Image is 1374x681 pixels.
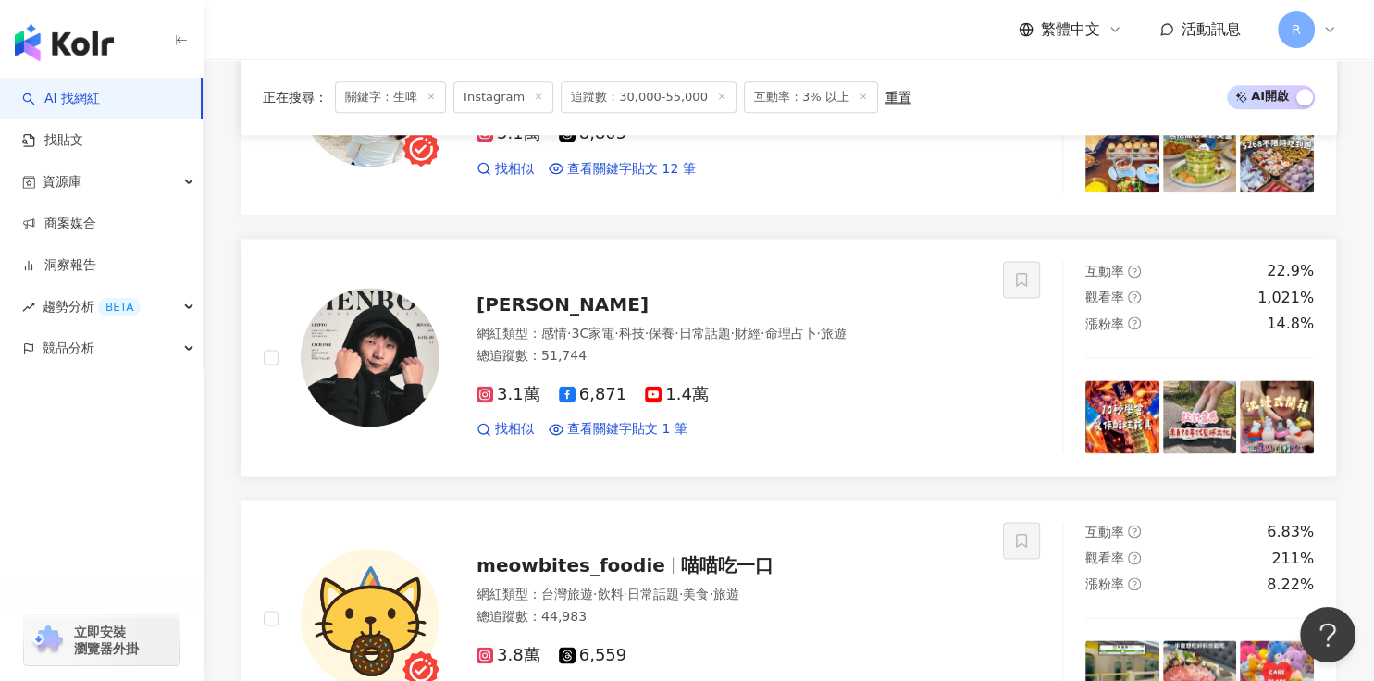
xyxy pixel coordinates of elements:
span: question-circle [1128,525,1141,538]
a: chrome extension立即安裝 瀏覽器外掛 [24,615,179,665]
span: 日常話題 [627,587,679,601]
span: 互動率：3% 以上 [744,81,878,113]
span: 找相似 [495,160,534,179]
span: 查看關鍵字貼文 1 筆 [567,420,687,439]
span: · [709,587,712,601]
span: 競品分析 [43,328,94,369]
div: BETA [98,298,141,316]
span: 互動率 [1085,525,1124,539]
span: 立即安裝 瀏覽器外掛 [74,624,139,657]
span: · [761,326,764,340]
span: 美食 [683,587,709,601]
span: 財經 [735,326,761,340]
span: · [567,326,571,340]
span: 感情 [541,326,567,340]
span: rise [22,301,35,314]
div: 總追蹤數 ： 44,983 [477,608,981,626]
span: [PERSON_NAME] [477,293,649,316]
span: R [1292,19,1301,40]
a: 找相似 [477,420,534,439]
div: 1,021% [1257,288,1314,308]
a: searchAI 找網紅 [22,90,100,108]
span: 保養 [649,326,675,340]
span: 查看關鍵字貼文 12 筆 [567,160,696,179]
span: question-circle [1128,316,1141,329]
span: 3C家電 [571,326,614,340]
span: 命理占卜 [764,326,816,340]
span: question-circle [1128,291,1141,303]
span: 正在搜尋 ： [263,90,328,105]
span: 趨勢分析 [43,286,141,328]
img: logo [15,24,114,61]
a: 商案媒合 [22,215,96,233]
div: 14.8% [1267,314,1314,334]
span: 6,871 [559,385,627,404]
span: · [593,587,597,601]
div: 22.9% [1267,261,1314,281]
a: 查看關鍵字貼文 1 筆 [549,420,687,439]
span: 追蹤數：30,000-55,000 [561,81,737,113]
div: 重置 [885,90,911,105]
span: 3.1萬 [477,385,540,404]
span: · [645,326,649,340]
img: post-image [1085,119,1159,193]
span: 互動率 [1085,264,1124,279]
span: 日常話題 [679,326,731,340]
span: 漲粉率 [1085,576,1124,591]
div: 211% [1271,549,1314,569]
span: · [614,326,618,340]
span: 旅遊 [713,587,739,601]
span: 旅遊 [821,326,847,340]
img: post-image [1240,380,1314,454]
span: · [731,326,735,340]
span: 找相似 [495,420,534,439]
span: question-circle [1128,577,1141,590]
a: 查看關鍵字貼文 12 筆 [549,160,696,179]
span: 台灣旅遊 [541,587,593,601]
div: 6.83% [1267,522,1314,542]
span: 喵喵吃一口 [681,554,774,576]
span: 活動訊息 [1182,20,1241,38]
div: 8.22% [1267,575,1314,595]
span: 3.8萬 [477,646,540,665]
span: · [679,587,683,601]
span: 觀看率 [1085,551,1124,565]
span: 資源庫 [43,161,81,203]
span: 1.4萬 [645,385,709,404]
a: 洞察報告 [22,256,96,275]
span: · [623,587,626,601]
span: meowbites_foodie [477,554,665,576]
img: post-image [1240,119,1314,193]
div: 網紅類型 ： [477,586,981,604]
span: 飲料 [597,587,623,601]
a: 找相似 [477,160,534,179]
a: 找貼文 [22,131,83,150]
span: 科技 [619,326,645,340]
div: 總追蹤數 ： 51,744 [477,347,981,365]
img: chrome extension [30,625,66,655]
a: KOL Avatar[PERSON_NAME]網紅類型：感情·3C家電·科技·保養·日常話題·財經·命理占卜·旅遊總追蹤數：51,7443.1萬6,8711.4萬找相似查看關鍵字貼文 1 筆互動... [241,238,1337,477]
span: · [816,326,820,340]
span: question-circle [1128,265,1141,278]
span: 6,559 [559,646,627,665]
span: 繁體中文 [1041,19,1100,40]
span: 關鍵字：生啤 [335,81,446,113]
iframe: Help Scout Beacon - Open [1300,607,1355,662]
span: · [675,326,678,340]
span: question-circle [1128,551,1141,564]
img: post-image [1163,380,1237,454]
span: 漲粉率 [1085,316,1124,331]
img: post-image [1163,119,1237,193]
div: 網紅類型 ： [477,325,981,343]
img: post-image [1085,380,1159,454]
span: 觀看率 [1085,290,1124,304]
span: Instagram [453,81,553,113]
img: KOL Avatar [301,288,439,427]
